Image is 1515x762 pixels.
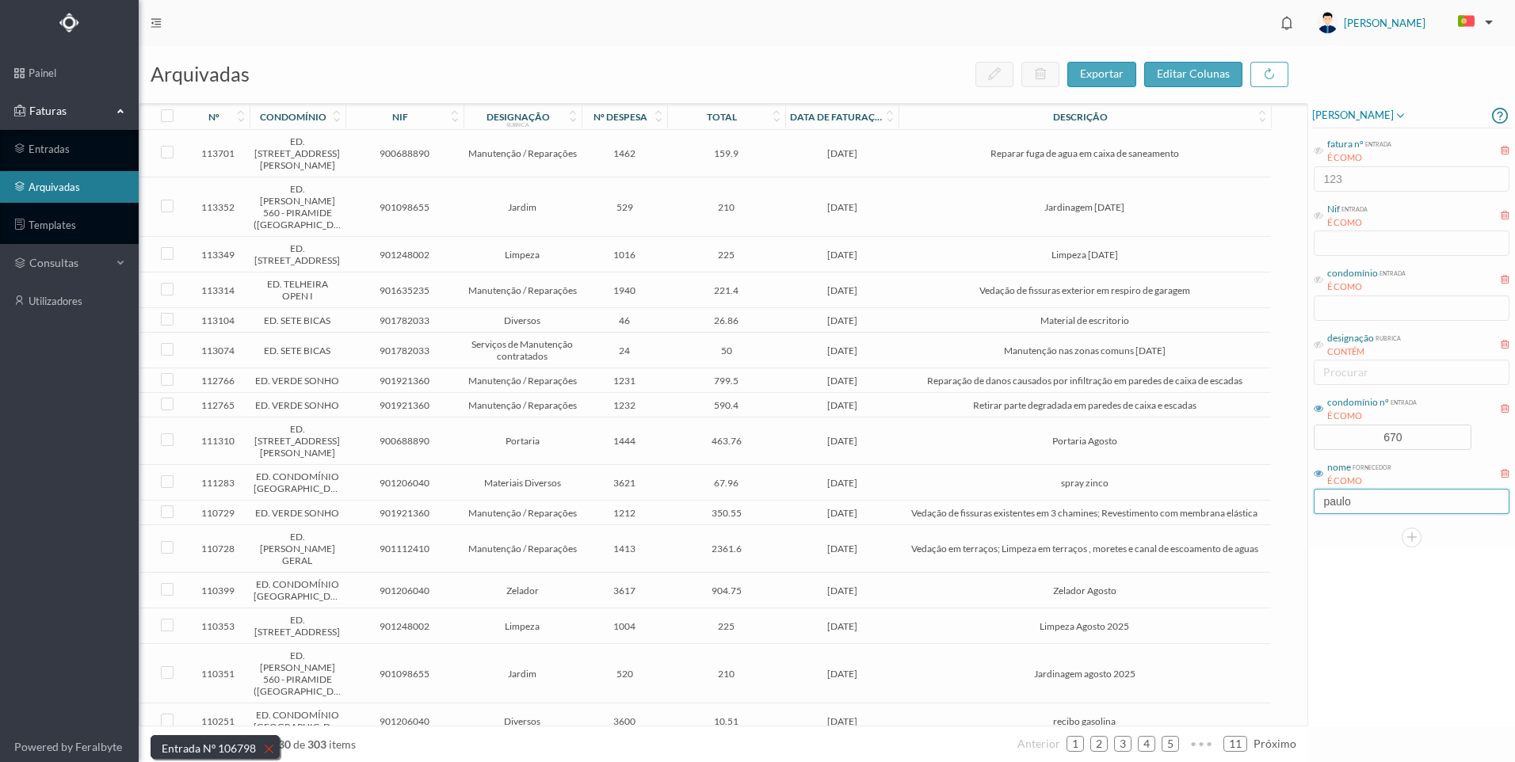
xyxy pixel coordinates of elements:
[254,399,341,411] span: ED. VERDE SONHO
[903,620,1266,632] span: Limpeza Agosto 2025
[789,201,895,213] span: [DATE]
[671,284,781,296] span: 221.4
[1327,151,1391,165] div: É COMO
[789,435,895,447] span: [DATE]
[789,375,895,387] span: [DATE]
[671,715,781,727] span: 10.51
[1327,345,1401,359] div: CONTÉM
[586,477,663,489] span: 3621
[190,715,246,727] span: 110251
[1327,395,1389,410] div: condomínio nº
[903,668,1266,680] span: Jardinagem agosto 2025
[789,715,895,727] span: [DATE]
[789,477,895,489] span: [DATE]
[190,585,246,596] span: 110399
[903,435,1266,447] span: Portaria Agosto
[789,249,895,261] span: [DATE]
[586,435,663,447] span: 1444
[1378,266,1406,278] div: entrada
[586,543,663,554] span: 1413
[254,471,341,494] span: ED. CONDOMÍNIO [GEOGRAPHIC_DATA]
[1053,111,1108,123] div: descrição
[190,314,246,326] span: 113104
[707,111,737,123] div: total
[1327,216,1368,230] div: É COMO
[349,585,460,596] span: 901206040
[254,531,341,566] span: ED. [PERSON_NAME] GERAL
[789,314,895,326] span: [DATE]
[190,668,246,680] span: 110351
[903,375,1266,387] span: Reparação de danos causados por infiltração em paredes de caixa de escadas
[1067,62,1136,87] button: exportar
[586,345,663,356] span: 24
[671,477,781,489] span: 67.96
[1327,280,1406,294] div: É COMO
[254,507,341,519] span: ED. VERDE SONHO
[190,284,246,296] span: 113314
[671,668,781,680] span: 210
[190,201,246,213] span: 113352
[25,103,113,119] span: Faturas
[671,435,781,447] span: 463.76
[903,543,1266,554] span: Vedação em terraços; Limpeza em terraços , moretes e canal de escoamento de aguas
[151,62,250,86] span: arquivadas
[671,345,781,356] span: 50
[349,201,460,213] span: 901098655
[467,435,578,447] span: Portaria
[593,111,647,123] div: nº despesa
[467,314,578,326] span: Diversos
[903,201,1266,213] span: Jardinagem [DATE]
[903,399,1266,411] span: Retirar parte degradada em paredes de caixa e escadas
[208,111,219,123] div: nº
[349,507,460,519] span: 901921360
[789,284,895,296] span: [DATE]
[586,715,663,727] span: 3600
[789,543,895,554] span: [DATE]
[586,585,663,596] span: 3617
[671,543,781,554] span: 2361.6
[586,284,663,296] span: 1940
[1364,137,1391,149] div: entrada
[59,13,79,32] img: Logo
[190,543,246,554] span: 110728
[349,399,460,411] span: 901921360
[349,345,460,356] span: 901782033
[349,314,460,326] span: 901782033
[254,709,341,733] span: ED. CONDOMÍNIO [GEOGRAPHIC_DATA]
[190,345,246,356] span: 113074
[349,543,460,554] span: 901112410
[789,620,895,632] span: [DATE]
[671,399,781,411] span: 590.4
[254,242,341,266] span: ED. [STREET_ADDRESS]
[260,111,326,123] div: condomínio
[254,135,341,171] span: ED. [STREET_ADDRESS][PERSON_NAME]
[349,284,460,296] span: 901635235
[467,399,578,411] span: Manutenção / Reparações
[467,338,578,362] span: Serviços de Manutenção contratados
[671,249,781,261] span: 225
[190,620,246,632] span: 110353
[190,249,246,261] span: 113349
[467,375,578,387] span: Manutenção / Reparações
[903,477,1266,489] span: spray zinco
[1351,460,1391,472] div: fornecedor
[586,399,663,411] span: 1232
[790,111,885,123] div: data de faturação
[349,435,460,447] span: 900688890
[1327,137,1364,151] div: fatura nº
[671,147,781,159] span: 159.9
[671,507,781,519] span: 350.55
[254,650,341,697] span: ED. [PERSON_NAME] 560 - PIRAMIDE ([GEOGRAPHIC_DATA])
[586,375,663,387] span: 1231
[789,585,895,596] span: [DATE]
[789,507,895,519] span: [DATE]
[1276,13,1297,33] i: icon: bell
[254,183,341,231] span: ED. [PERSON_NAME] 560 - PIRAMIDE ([GEOGRAPHIC_DATA])
[29,255,109,271] span: consultas
[467,201,578,213] span: Jardim
[349,375,460,387] span: 901921360
[586,314,663,326] span: 46
[190,477,246,489] span: 111283
[1327,331,1374,345] div: designação
[1317,12,1338,33] img: user_titan3.af2715ee.jpg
